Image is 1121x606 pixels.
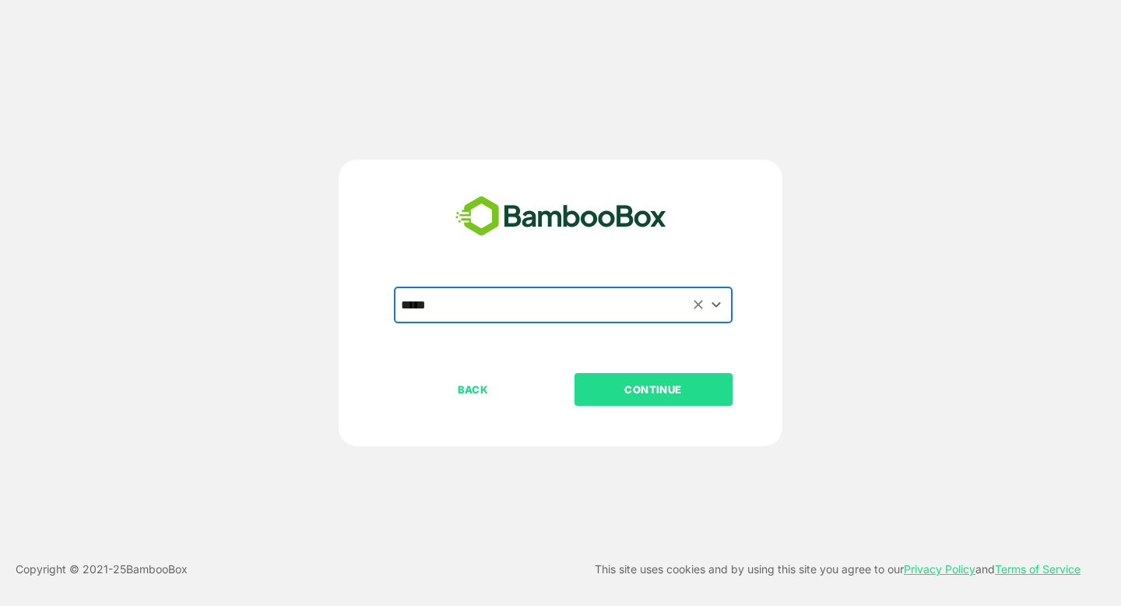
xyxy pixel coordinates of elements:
button: Open [706,294,727,315]
button: Clear [690,296,708,314]
p: CONTINUE [575,381,731,398]
img: bamboobox [447,191,675,242]
p: Copyright © 2021- 25 BambooBox [16,560,188,579]
p: This site uses cookies and by using this site you agree to our and [595,560,1081,579]
a: Terms of Service [995,562,1081,576]
button: BACK [394,373,552,406]
a: Privacy Policy [904,562,975,576]
button: CONTINUE [575,373,733,406]
p: BACK [395,381,551,398]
